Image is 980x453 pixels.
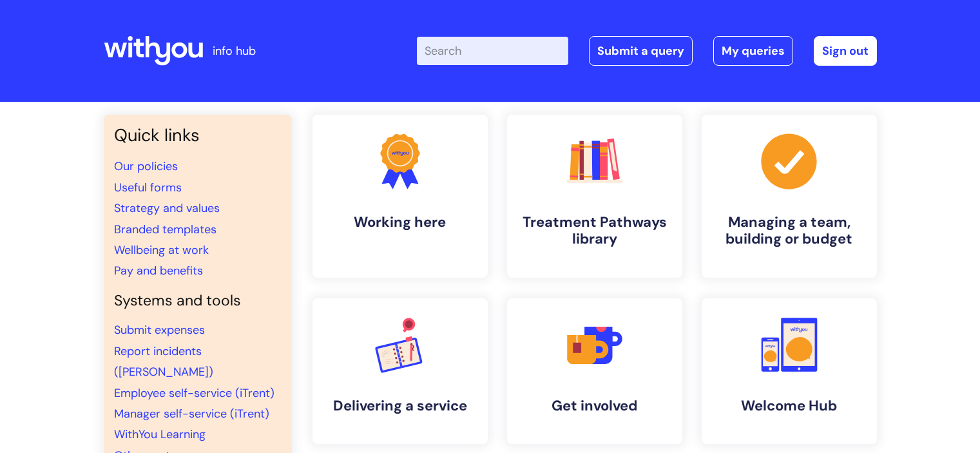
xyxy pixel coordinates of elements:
[517,214,672,248] h4: Treatment Pathways library
[702,298,877,444] a: Welcome Hub
[213,41,256,61] p: info hub
[507,298,682,444] a: Get involved
[312,298,488,444] a: Delivering a service
[114,343,213,380] a: Report incidents ([PERSON_NAME])
[323,214,477,231] h4: Working here
[114,385,274,401] a: Employee self-service (iTrent)
[114,180,182,195] a: Useful forms
[312,115,488,278] a: Working here
[507,115,682,278] a: Treatment Pathways library
[114,406,269,421] a: Manager self-service (iTrent)
[712,214,867,248] h4: Managing a team, building or budget
[114,242,209,258] a: Wellbeing at work
[114,125,282,146] h3: Quick links
[323,398,477,414] h4: Delivering a service
[417,37,568,65] input: Search
[114,222,216,237] a: Branded templates
[114,322,205,338] a: Submit expenses
[814,36,877,66] a: Sign out
[417,36,877,66] div: | -
[114,200,220,216] a: Strategy and values
[589,36,693,66] a: Submit a query
[114,159,178,174] a: Our policies
[702,115,877,278] a: Managing a team, building or budget
[114,292,282,310] h4: Systems and tools
[114,427,206,442] a: WithYou Learning
[114,263,203,278] a: Pay and benefits
[712,398,867,414] h4: Welcome Hub
[517,398,672,414] h4: Get involved
[713,36,793,66] a: My queries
